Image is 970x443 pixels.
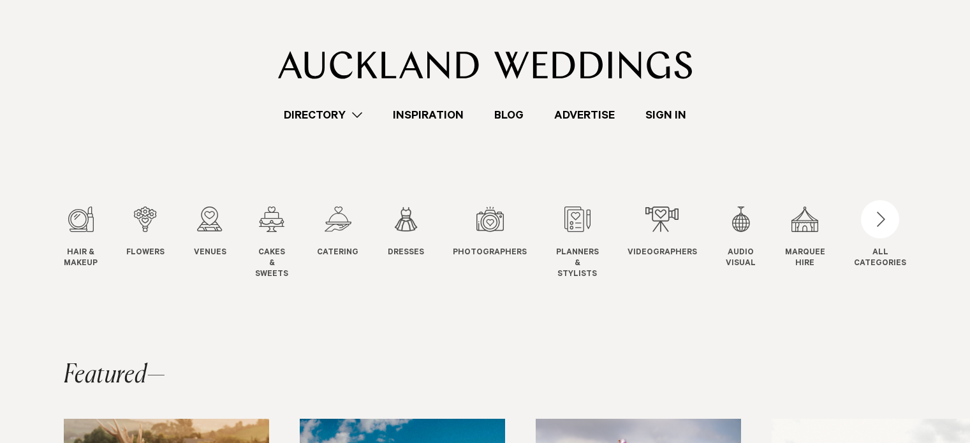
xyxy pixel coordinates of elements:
[255,207,288,280] a: Cakes & Sweets
[854,248,906,270] div: ALL CATEGORIES
[453,207,527,259] a: Photographers
[126,207,190,280] swiper-slide: 2 / 12
[64,363,166,388] h2: Featured
[628,207,723,280] swiper-slide: 9 / 12
[785,207,851,280] swiper-slide: 11 / 12
[453,207,552,280] swiper-slide: 7 / 12
[556,207,624,280] swiper-slide: 8 / 12
[317,248,358,259] span: Catering
[255,207,314,280] swiper-slide: 4 / 12
[64,248,98,270] span: Hair & Makeup
[539,106,630,124] a: Advertise
[630,106,702,124] a: Sign In
[785,248,825,270] span: Marquee Hire
[854,207,906,266] button: ALLCATEGORIES
[126,248,165,259] span: Flowers
[126,207,165,259] a: Flowers
[255,248,288,280] span: Cakes & Sweets
[628,207,697,259] a: Videographers
[556,207,599,280] a: Planners & Stylists
[278,51,692,79] img: Auckland Weddings Logo
[726,207,756,270] a: Audio Visual
[317,207,384,280] swiper-slide: 5 / 12
[556,248,599,280] span: Planners & Stylists
[64,207,98,270] a: Hair & Makeup
[726,207,781,280] swiper-slide: 10 / 12
[388,207,424,259] a: Dresses
[479,106,539,124] a: Blog
[194,207,226,259] a: Venues
[785,207,825,270] a: Marquee Hire
[268,106,378,124] a: Directory
[388,248,424,259] span: Dresses
[194,248,226,259] span: Venues
[726,248,756,270] span: Audio Visual
[317,207,358,259] a: Catering
[628,248,697,259] span: Videographers
[388,207,450,280] swiper-slide: 6 / 12
[194,207,252,280] swiper-slide: 3 / 12
[378,106,479,124] a: Inspiration
[453,248,527,259] span: Photographers
[64,207,123,280] swiper-slide: 1 / 12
